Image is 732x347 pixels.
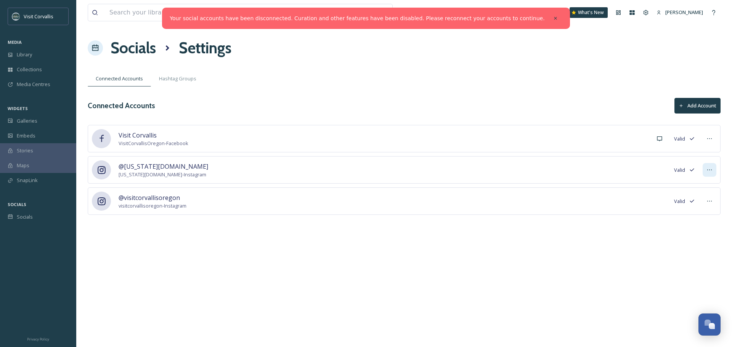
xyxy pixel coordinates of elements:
span: Valid [674,135,685,142]
h1: Settings [179,37,231,59]
span: Valid [674,166,685,174]
span: Media Centres [17,81,50,88]
span: MEDIA [8,39,22,45]
span: SOCIALS [8,201,26,207]
span: @[US_STATE][DOMAIN_NAME] [119,162,208,171]
span: [US_STATE][DOMAIN_NAME] - Instagram [119,171,208,178]
a: Socials [111,37,156,59]
a: View all files [344,5,388,20]
span: Visit Corvallis [24,13,53,20]
span: Valid [674,198,685,205]
h3: Connected Accounts [88,100,155,111]
span: Library [17,51,32,58]
input: Search your library [106,4,330,21]
span: Stories [17,147,33,154]
span: Socials [17,213,33,221]
span: visitcorvallisoregon - Instagram [119,202,186,209]
a: Privacy Policy [27,334,49,343]
span: WIDGETS [8,106,28,111]
a: Your social accounts have been disconnected. Curation and other features have been disabled. Plea... [170,14,544,22]
button: Open Chat [698,313,721,336]
a: [PERSON_NAME] [653,5,707,20]
span: [PERSON_NAME] [665,9,703,16]
span: Collections [17,66,42,73]
img: visit-corvallis-badge-dark-blue-orange%281%29.png [12,13,20,20]
span: Embeds [17,132,35,139]
span: Visit Corvallis [119,131,188,140]
button: Add Account [674,98,721,114]
span: VisitCorvallisOregon - Facebook [119,140,188,147]
span: Hashtag Groups [159,75,196,82]
span: @visitcorvallisoregon [119,193,186,202]
span: Privacy Policy [27,337,49,342]
span: Galleries [17,117,37,125]
span: Connected Accounts [96,75,143,82]
span: SnapLink [17,177,38,184]
span: Maps [17,162,29,169]
a: What's New [570,7,608,18]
